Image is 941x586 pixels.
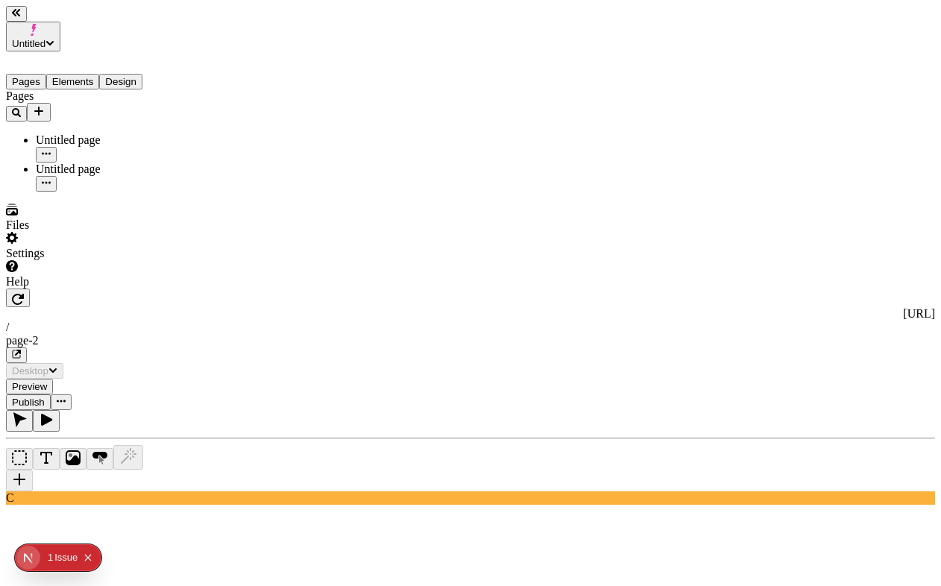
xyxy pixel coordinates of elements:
[6,394,51,410] button: Publish
[36,133,185,147] div: Untitled page
[6,307,935,321] div: [URL]
[6,321,935,334] div: /
[36,163,185,176] div: Untitled page
[6,448,33,470] button: Box
[86,448,113,470] button: Button
[113,445,143,470] button: AI
[12,397,45,408] span: Publish
[6,379,53,394] button: Preview
[6,363,63,379] button: Desktop
[6,74,46,89] button: Pages
[6,247,185,260] div: Settings
[99,74,142,89] button: Design
[33,448,60,470] button: Text
[12,365,48,377] span: Desktop
[12,38,45,49] span: Untitled
[60,448,86,470] button: Image
[6,89,185,103] div: Pages
[27,103,51,122] button: Add new
[12,381,47,392] span: Preview
[6,334,935,347] div: page-2
[6,22,60,51] button: Untitled
[6,491,935,505] div: C
[6,218,185,232] div: Files
[6,275,185,289] div: Help
[46,74,100,89] button: Elements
